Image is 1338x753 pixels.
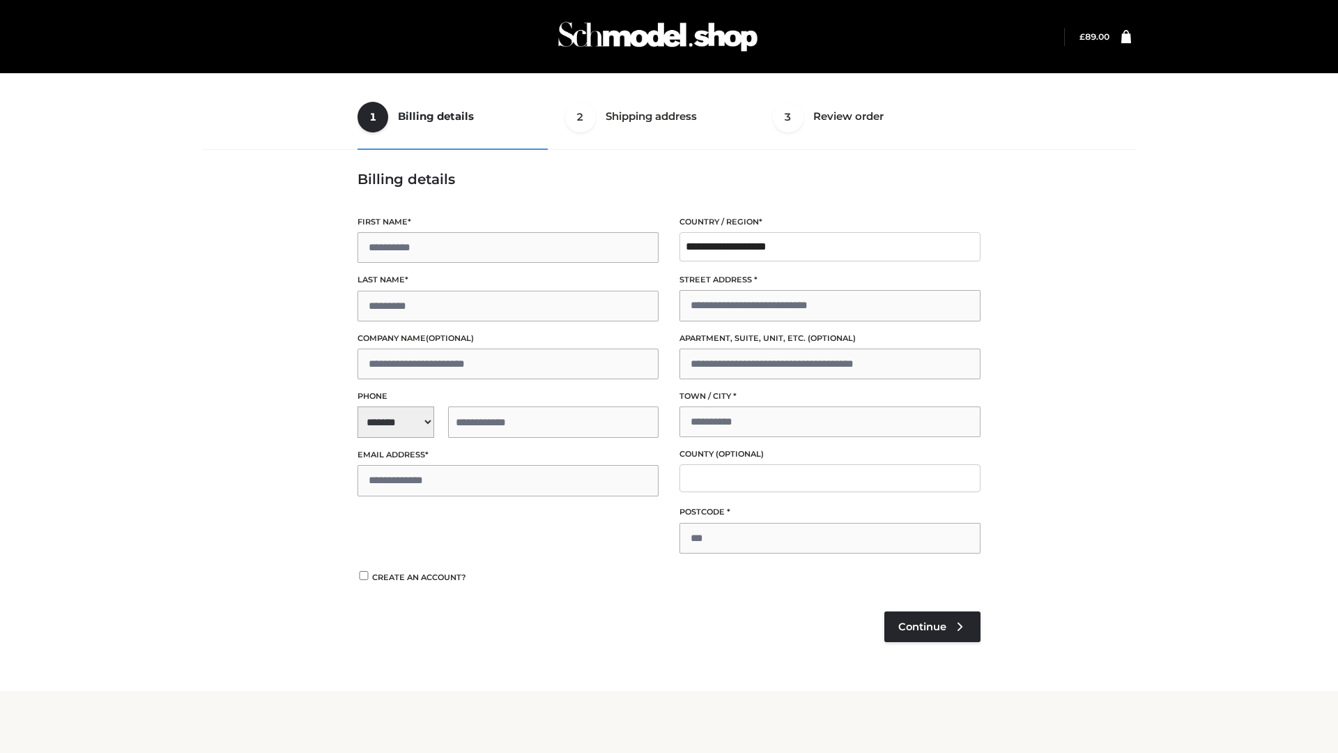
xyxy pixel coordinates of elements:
[679,390,981,403] label: Town / City
[357,215,659,229] label: First name
[679,448,981,461] label: County
[884,611,981,642] a: Continue
[1079,31,1085,42] span: £
[426,333,474,343] span: (optional)
[1079,31,1109,42] bdi: 89.00
[679,273,981,287] label: Street address
[357,171,981,188] h3: Billing details
[372,572,466,582] span: Create an account?
[357,571,370,580] input: Create an account?
[679,505,981,519] label: Postcode
[679,215,981,229] label: Country / Region
[357,448,659,462] label: Email address
[808,333,856,343] span: (optional)
[553,9,762,64] img: Schmodel Admin 964
[357,390,659,403] label: Phone
[357,332,659,345] label: Company name
[357,273,659,287] label: Last name
[898,621,946,633] span: Continue
[1079,31,1109,42] a: £89.00
[716,449,764,459] span: (optional)
[679,332,981,345] label: Apartment, suite, unit, etc.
